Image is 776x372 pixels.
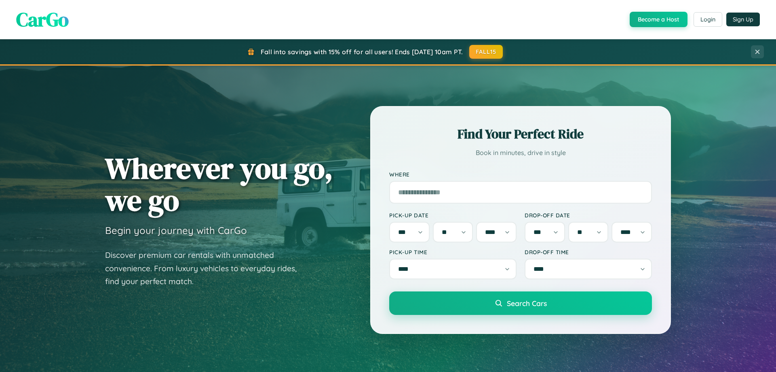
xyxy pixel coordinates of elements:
button: Search Cars [389,291,652,315]
span: CarGo [16,6,69,33]
p: Discover premium car rentals with unmatched convenience. From luxury vehicles to everyday rides, ... [105,249,307,288]
label: Pick-up Time [389,249,517,255]
label: Pick-up Date [389,212,517,219]
button: Login [694,12,722,27]
label: Drop-off Date [525,212,652,219]
span: Fall into savings with 15% off for all users! Ends [DATE] 10am PT. [261,48,463,56]
button: Sign Up [726,13,760,26]
button: FALL15 [469,45,503,59]
span: Search Cars [507,299,547,308]
h3: Begin your journey with CarGo [105,224,247,236]
h2: Find Your Perfect Ride [389,125,652,143]
p: Book in minutes, drive in style [389,147,652,159]
h1: Wherever you go, we go [105,152,333,216]
button: Become a Host [630,12,687,27]
label: Drop-off Time [525,249,652,255]
label: Where [389,171,652,178]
